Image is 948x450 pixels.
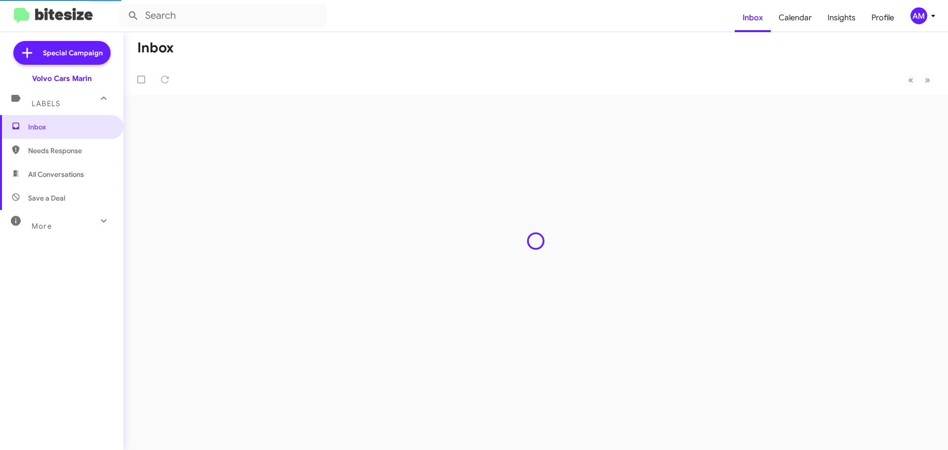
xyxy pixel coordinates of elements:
input: Search [119,4,327,28]
span: Needs Response [28,146,112,156]
span: All Conversations [28,169,84,179]
a: Calendar [771,3,820,32]
a: Insights [820,3,864,32]
span: Labels [32,99,60,108]
a: Inbox [735,3,771,32]
button: Next [919,70,936,90]
span: « [908,74,913,86]
span: More [32,222,52,231]
span: » [925,74,930,86]
div: AM [910,7,927,24]
a: Profile [864,3,902,32]
a: Special Campaign [13,41,111,65]
span: Save a Deal [28,193,65,203]
span: Inbox [28,122,112,132]
span: Special Campaign [43,48,103,58]
div: Volvo Cars Marin [32,74,92,83]
button: AM [902,7,937,24]
h1: Inbox [137,40,174,56]
nav: Page navigation example [903,70,936,90]
button: Previous [902,70,919,90]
